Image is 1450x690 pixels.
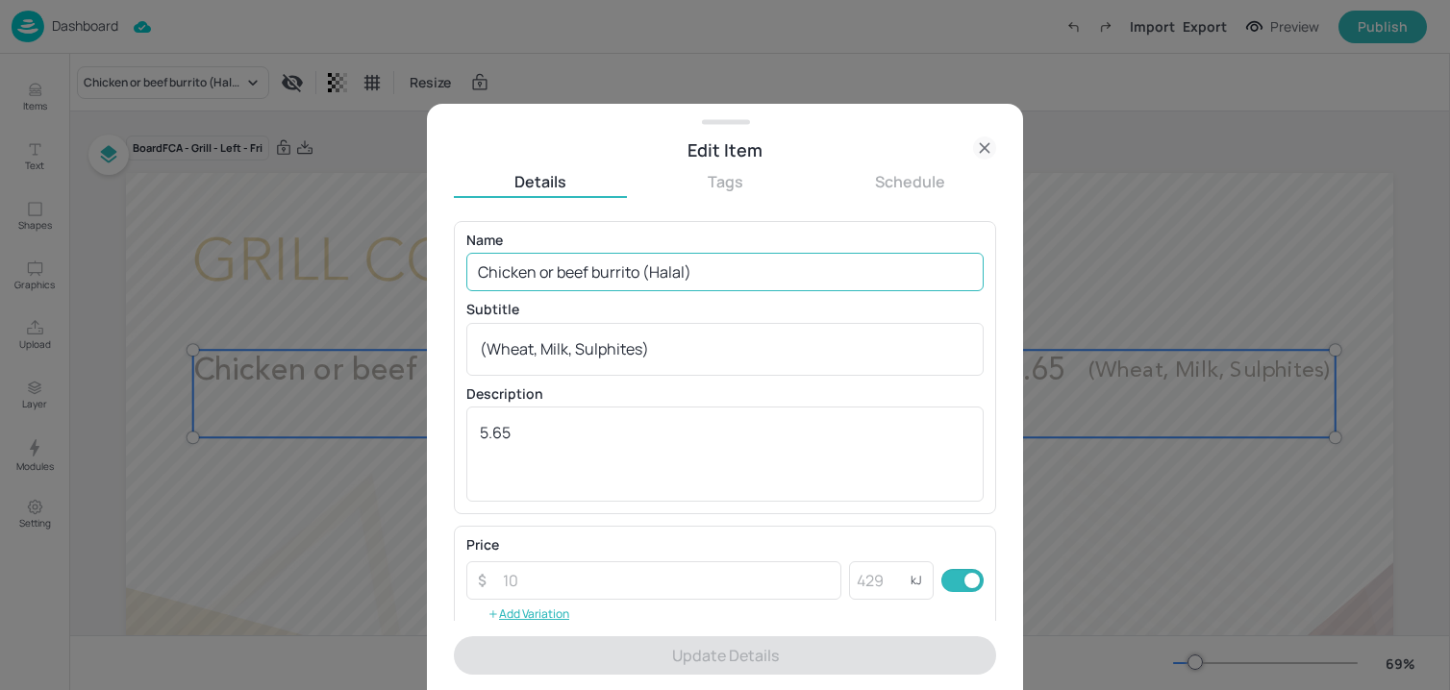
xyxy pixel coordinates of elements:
[454,136,996,163] div: Edit Item
[911,574,922,587] p: kJ
[823,171,996,192] button: Schedule
[466,387,984,401] p: Description
[466,234,984,247] p: Name
[638,171,812,192] button: Tags
[849,561,911,600] input: 429
[491,561,841,600] input: 10
[466,538,499,552] p: Price
[466,303,984,316] p: Subtitle
[480,338,970,359] textarea: (Wheat, Milk, Sulphites)
[454,171,627,192] button: Details
[466,253,984,291] input: eg. Chicken Teriyaki Sushi Roll
[466,600,590,628] button: Add Variation
[480,422,970,485] textarea: 5.65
